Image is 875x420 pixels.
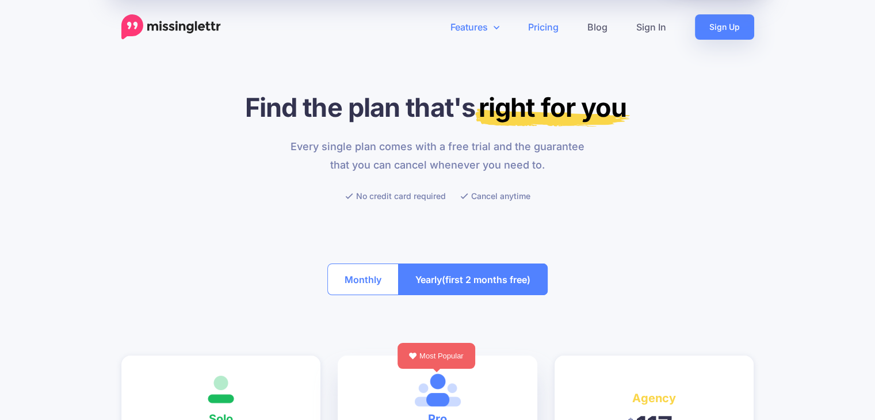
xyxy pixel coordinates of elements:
li: No credit card required [345,189,446,203]
h1: Find the plan that's [121,91,754,123]
a: Pricing [514,14,573,40]
h4: Agency [572,389,737,407]
button: Yearly(first 2 months free) [398,264,548,295]
span: (first 2 months free) [442,270,530,289]
button: Monthly [327,264,399,295]
li: Cancel anytime [460,189,530,203]
div: Most Popular [398,343,475,369]
mark: right for you [475,91,630,127]
a: Sign In [622,14,681,40]
a: Sign Up [695,14,754,40]
p: Every single plan comes with a free trial and the guarantee that you can cancel whenever you need... [284,138,591,174]
a: Home [121,14,221,40]
a: Features [436,14,514,40]
a: Blog [573,14,622,40]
